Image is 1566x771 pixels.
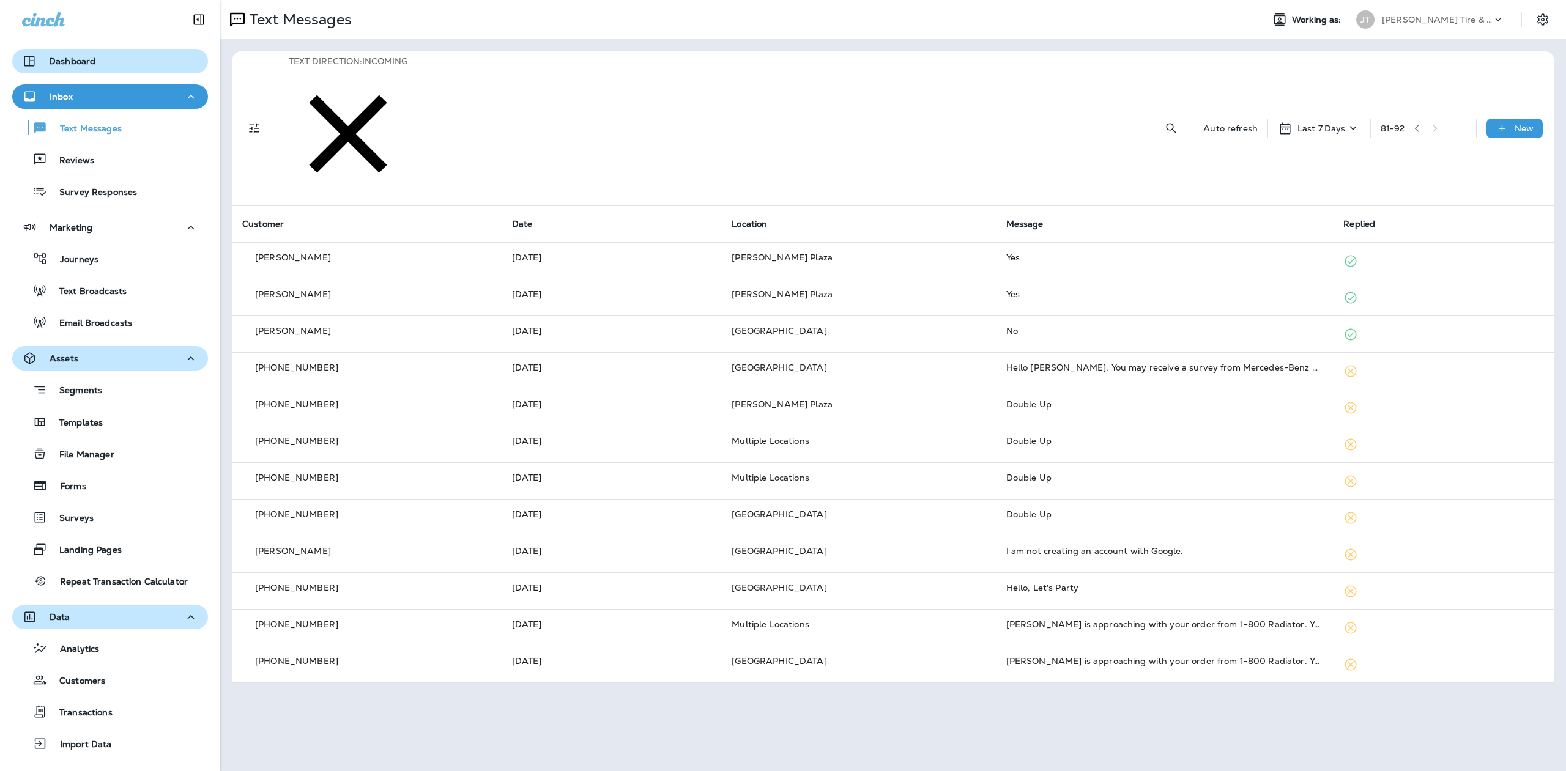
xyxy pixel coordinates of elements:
p: Templates [47,418,103,429]
button: Templates [12,409,208,435]
p: Transactions [47,707,113,719]
span: [GEOGRAPHIC_DATA] [732,325,826,336]
p: Forms [48,481,86,493]
div: Diego is approaching with your order from 1-800 Radiator. Your Dasher will hand the order to you. [1006,655,1324,667]
p: Assets [50,353,78,363]
span: Date [512,218,533,229]
div: Double Up [1006,508,1324,520]
button: Marketing [12,215,208,240]
button: Segments [12,377,208,403]
button: Forms [12,473,208,498]
div: Hello, Let's Party [1006,581,1324,594]
p: Surveys [47,513,94,525]
button: Journeys [12,246,208,271]
p: [PERSON_NAME] [255,251,331,264]
p: Survey Responses [47,187,137,199]
button: Survey Responses [12,179,208,204]
p: [PERSON_NAME] [255,288,331,300]
div: Keiser is approaching with your order from 1-800 Radiator. Your Dasher will hand the order to you. [1006,618,1324,630]
p: Marketing [50,223,92,232]
span: Message [1006,218,1044,229]
div: Double Up [1006,471,1324,484]
span: Working as: [1292,15,1344,25]
span: [GEOGRAPHIC_DATA] [732,655,826,666]
p: Aug 9, 2025 02:32 PM [512,508,713,520]
div: Text Direction:Incoming [281,56,415,201]
button: Customers [12,667,208,693]
p: Last 7 Days [1297,124,1346,133]
button: Dashboard [12,49,208,73]
p: Multiple Locations [732,471,986,484]
button: Settings [1532,9,1554,31]
p: [PERSON_NAME] [255,325,331,337]
p: [PHONE_NUMBER] [255,618,338,630]
p: Text Broadcasts [47,286,127,298]
p: New [1515,124,1534,133]
button: Data [12,605,208,629]
button: File Manager [12,441,208,467]
button: Assets [12,346,208,371]
p: Multiple Locations [732,435,986,447]
button: Transactions [12,699,208,725]
span: [GEOGRAPHIC_DATA] [732,509,826,520]
span: [PERSON_NAME] Plaza [732,252,833,263]
p: [PHONE_NUMBER] [255,508,338,520]
p: [PERSON_NAME] [255,545,331,557]
button: Collapse Sidebar [182,7,216,32]
div: 81 - 92 [1381,124,1405,133]
p: Email Broadcasts [47,318,132,330]
span: Replied [1343,218,1375,229]
button: Surveys [12,504,208,530]
p: Aug 9, 2025 02:56 PM [512,361,713,374]
span: [GEOGRAPHIC_DATA] [732,582,826,593]
span: Customer [242,218,284,229]
p: Dashboard [49,56,95,66]
div: I am not creating an account with Google. [1006,545,1324,557]
p: Analytics [48,644,99,655]
p: File Manager [47,449,114,461]
p: Text Messages [245,10,352,29]
div: Double Up [1006,435,1324,447]
div: Hello Don, You may receive a survey from Mercedes-Benz USA in a follow up email or text message. ... [1006,361,1324,374]
button: Import Data [12,731,208,756]
button: Analytics [12,635,208,661]
p: Multiple Locations [732,618,986,630]
p: Landing Pages [47,545,122,556]
p: Inbox [50,92,73,101]
button: Filters [242,116,267,141]
p: Aug 10, 2025 09:01 AM [512,325,713,337]
p: [PHONE_NUMBER] [255,435,338,447]
p: [PHONE_NUMBER] [255,655,338,667]
p: Customers [47,676,105,687]
p: Aug 8, 2025 10:07 AM [512,618,713,630]
span: [PERSON_NAME] Plaza [732,399,833,410]
p: [PERSON_NAME] Tire & Auto [1382,15,1492,24]
p: Import Data [48,739,112,751]
div: JT [1356,10,1375,29]
div: No [1006,325,1324,337]
button: Repeat Transaction Calculator [12,568,208,594]
p: Journeys [48,254,98,266]
div: Yes [1006,251,1324,264]
p: Segments [47,385,102,397]
button: Reviews [12,147,208,172]
p: Auto refresh [1203,124,1258,133]
button: Inbox [12,84,208,109]
p: Aug 8, 2025 08:31 AM [512,655,713,667]
p: [PHONE_NUMBER] [255,398,338,410]
p: Aug 9, 2025 10:46 AM [512,545,713,557]
p: Aug 10, 2025 09:01 AM [512,288,713,300]
p: [PHONE_NUMBER] [255,361,338,374]
p: Aug 9, 2025 02:32 PM [512,435,713,447]
span: [GEOGRAPHIC_DATA] [732,362,826,373]
button: Text Messages [12,115,208,141]
p: Aug 9, 2025 02:32 PM [512,398,713,410]
div: Yes [1006,288,1324,300]
p: Reviews [47,155,94,167]
p: Aug 9, 2025 02:32 PM [512,471,713,484]
p: Data [50,612,70,622]
p: Repeat Transaction Calculator [48,577,188,588]
p: Text Messages [48,124,122,135]
p: Aug 10, 2025 09:06 AM [512,251,713,264]
div: Double Up [1006,398,1324,410]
